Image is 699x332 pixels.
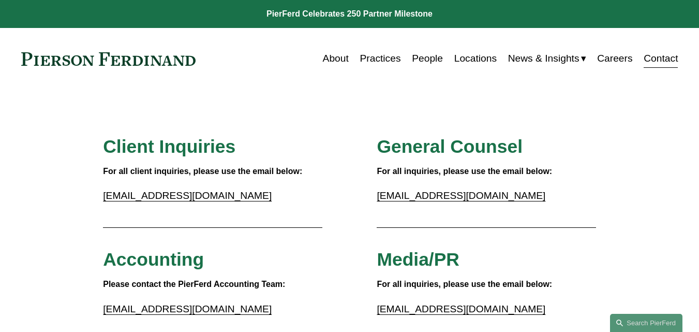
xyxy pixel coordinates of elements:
[377,167,552,176] strong: For all inquiries, please use the email below:
[508,49,586,68] a: folder dropdown
[103,167,302,176] strong: For all client inquiries, please use the email below:
[508,50,579,68] span: News & Insights
[103,136,235,157] span: Client Inquiries
[103,190,272,201] a: [EMAIL_ADDRESS][DOMAIN_NAME]
[103,249,204,270] span: Accounting
[454,49,497,68] a: Locations
[377,190,545,201] a: [EMAIL_ADDRESS][DOMAIN_NAME]
[644,49,678,68] a: Contact
[377,136,523,157] span: General Counsel
[610,314,682,332] a: Search this site
[377,249,459,270] span: Media/PR
[597,49,632,68] a: Careers
[360,49,400,68] a: Practices
[412,49,443,68] a: People
[103,304,272,314] a: [EMAIL_ADDRESS][DOMAIN_NAME]
[323,49,349,68] a: About
[103,280,285,288] strong: Please contact the PierFerd Accounting Team:
[377,280,552,288] strong: For all inquiries, please use the email below:
[377,304,545,314] a: [EMAIL_ADDRESS][DOMAIN_NAME]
